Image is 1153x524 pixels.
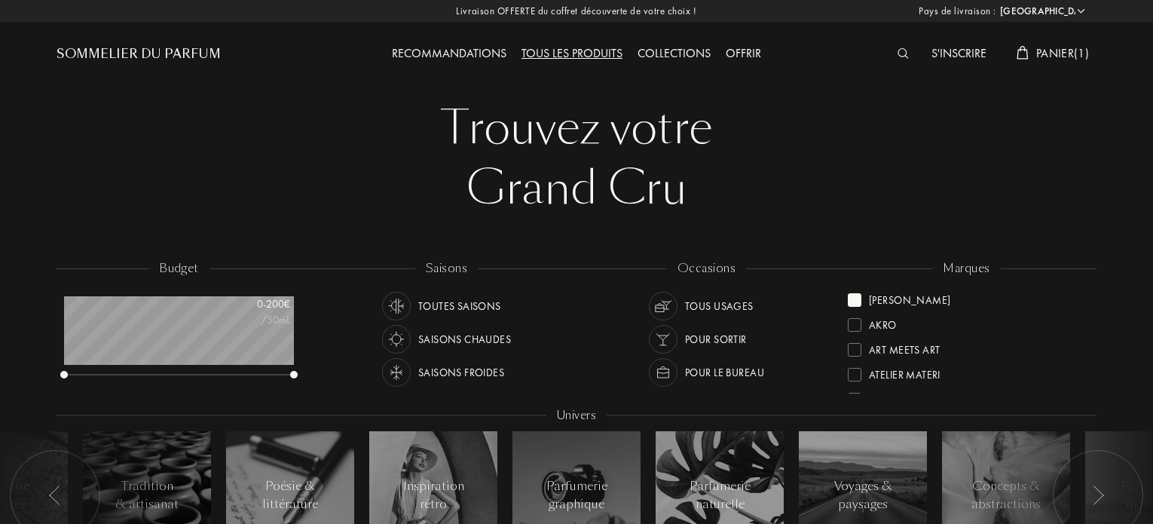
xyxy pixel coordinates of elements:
[258,477,323,513] div: Poésie & littérature
[630,45,718,61] a: Collections
[831,477,895,513] div: Voyages & paysages
[1092,486,1104,505] img: arr_left.svg
[514,44,630,64] div: Tous les produits
[718,45,769,61] a: Offrir
[869,362,940,382] div: Atelier Materi
[386,362,407,383] img: usage_season_cold_white.svg
[215,312,290,328] div: /50mL
[869,337,940,357] div: Art Meets Art
[685,358,764,387] div: Pour le bureau
[386,329,407,350] img: usage_season_hot_white.svg
[514,45,630,61] a: Tous les produits
[869,287,950,308] div: [PERSON_NAME]
[384,45,514,61] a: Recommandations
[718,44,769,64] div: Offrir
[924,45,994,61] a: S'inscrire
[653,296,674,317] img: usage_occasion_all_white.svg
[869,387,902,407] div: Baruti
[919,4,996,19] span: Pays de livraison :
[898,48,909,59] img: search_icn_white.svg
[653,362,674,383] img: usage_occasion_work_white.svg
[418,358,504,387] div: Saisons froides
[1017,46,1029,60] img: cart_white.svg
[924,44,994,64] div: S'inscrire
[402,477,466,513] div: Inspiration rétro
[415,260,478,277] div: saisons
[57,45,221,63] a: Sommelier du Parfum
[386,296,407,317] img: usage_season_average_white.svg
[384,44,514,64] div: Recommandations
[418,325,511,354] div: Saisons chaudes
[667,260,746,277] div: occasions
[653,329,674,350] img: usage_occasion_party_white.svg
[1036,45,1089,61] span: Panier ( 1 )
[688,477,752,513] div: Parfumerie naturelle
[685,325,747,354] div: Pour sortir
[418,292,501,320] div: Toutes saisons
[546,407,607,424] div: Univers
[630,44,718,64] div: Collections
[68,98,1085,158] div: Trouvez votre
[932,260,1000,277] div: marques
[49,486,61,505] img: arr_left.svg
[545,477,609,513] div: Parfumerie graphique
[685,292,754,320] div: Tous usages
[68,158,1085,219] div: Grand Cru
[215,296,290,312] div: 0 - 200 €
[869,312,897,332] div: Akro
[148,260,209,277] div: budget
